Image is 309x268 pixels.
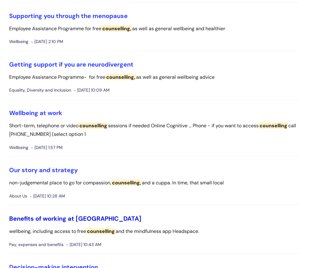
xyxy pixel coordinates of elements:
span: [DATE] 2:10 PM [31,38,63,45]
span: counselling [259,122,288,129]
span: Wellbeing [9,144,28,151]
span: counselling [86,228,116,234]
p: Short-term, telephone or video sessions if needed Online Cognitive ... Phone - if you want to acc... [9,121,300,139]
span: counselling, [101,25,132,32]
a: Our story and strategy [9,166,78,174]
span: [DATE] 10:09 AM [74,86,110,94]
span: counselling [78,122,108,129]
p: Employee Assistance Programme for free as well as general wellbeing and healthier [9,24,300,33]
p: Employee Assistance Programme- for free as well as general wellbeing advice [9,73,300,82]
a: Wellbeing at work [9,109,62,117]
p: wellbeing, including access to free and the mindfulness app Headspace. [9,227,300,236]
span: [DATE] 1:57 PM [31,144,63,151]
span: Equality, Diversity and Inclusion [9,86,71,94]
span: [DATE] 10:43 AM [67,241,101,248]
span: counselling, [111,179,142,186]
span: counselling, [105,74,136,80]
p: non-judgemental place to go for compassion, and a cuppa. In time, that small local [9,179,300,187]
a: Benefits of working at [GEOGRAPHIC_DATA] [9,215,141,223]
a: Supporting you through the menopause [9,12,128,20]
span: [DATE] 10:28 AM [30,192,65,200]
span: About Us [9,192,27,200]
span: Wellbeing [9,38,28,45]
span: Pay, expenses and benefits [9,241,64,248]
a: Getting support if you are neurodivergent [9,60,133,68]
